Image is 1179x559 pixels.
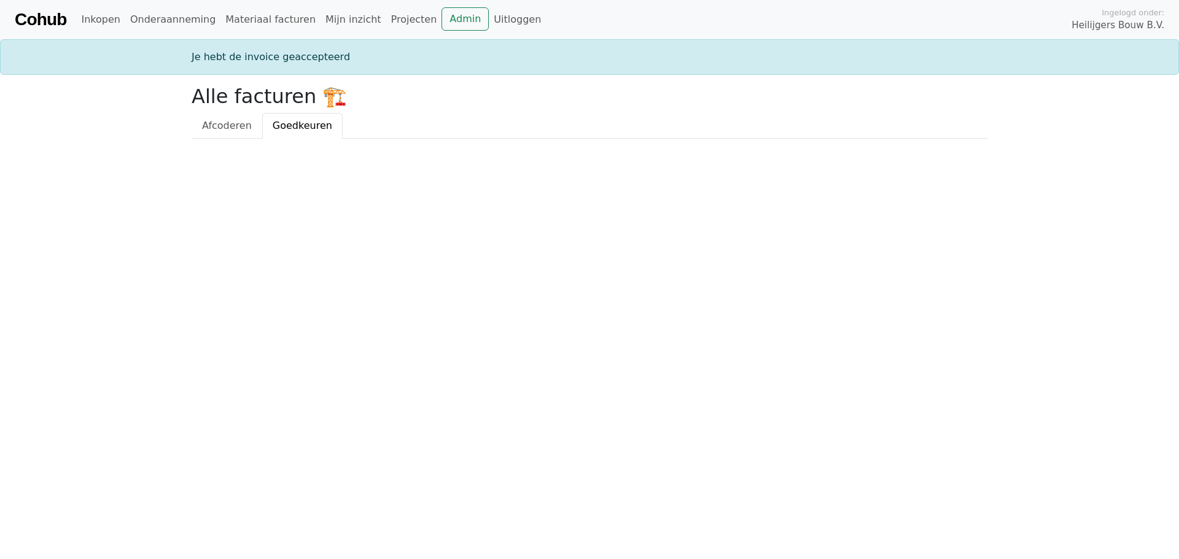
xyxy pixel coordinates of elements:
[192,85,987,108] h2: Alle facturen 🏗️
[489,7,546,32] a: Uitloggen
[202,120,252,131] span: Afcoderen
[1072,18,1164,33] span: Heilijgers Bouw B.V.
[192,113,262,139] a: Afcoderen
[76,7,125,32] a: Inkopen
[262,113,343,139] a: Goedkeuren
[184,50,995,64] div: Je hebt de invoice geaccepteerd
[321,7,386,32] a: Mijn inzicht
[273,120,332,131] span: Goedkeuren
[125,7,220,32] a: Onderaanneming
[1102,7,1164,18] span: Ingelogd onder:
[386,7,442,32] a: Projecten
[220,7,321,32] a: Materiaal facturen
[15,5,66,34] a: Cohub
[442,7,489,31] a: Admin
